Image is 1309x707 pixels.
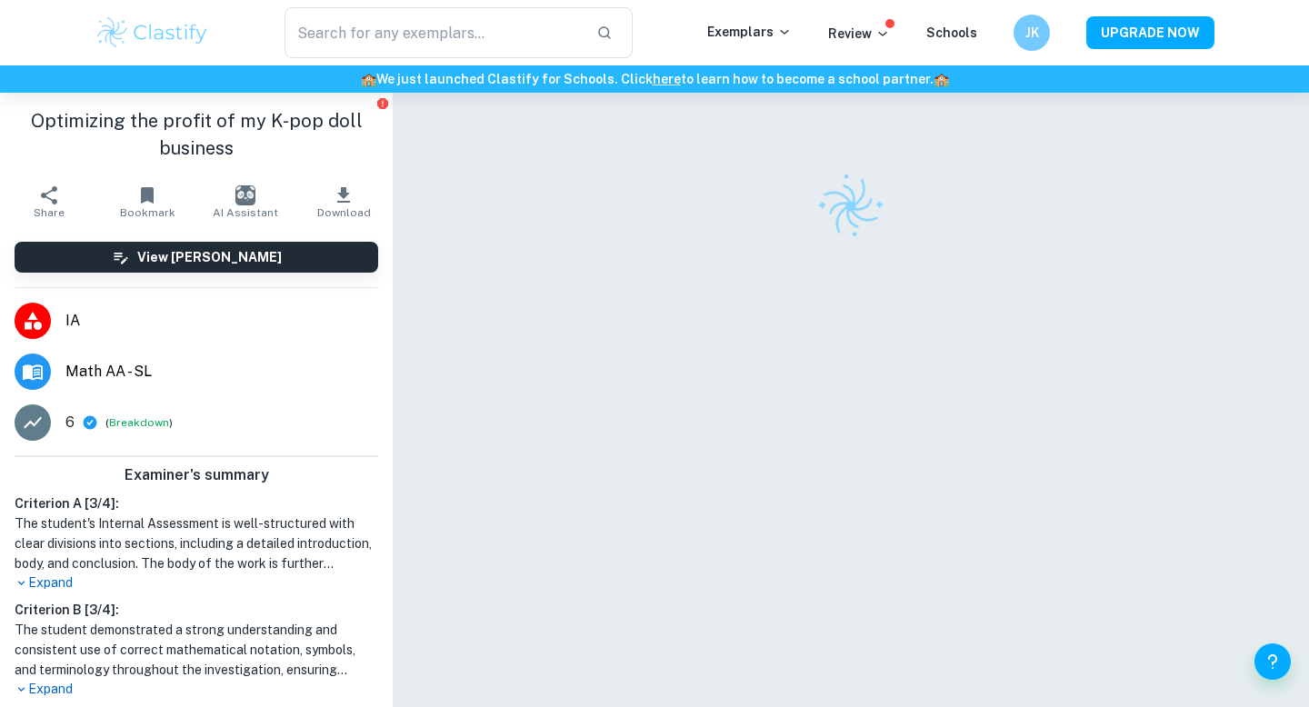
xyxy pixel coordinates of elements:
span: Share [34,206,65,219]
span: Math AA - SL [65,361,378,383]
button: AI Assistant [196,176,295,227]
span: Bookmark [120,206,175,219]
p: Expand [15,680,378,699]
span: ( ) [105,414,173,432]
h1: The student demonstrated a strong understanding and consistent use of correct mathematical notati... [15,620,378,680]
h6: Criterion A [ 3 / 4 ]: [15,493,378,513]
span: 🏫 [361,72,376,86]
h6: We just launched Clastify for Schools. Click to learn how to become a school partner. [4,69,1305,89]
input: Search for any exemplars... [285,7,582,58]
h6: View [PERSON_NAME] [137,247,282,267]
h6: Criterion B [ 3 / 4 ]: [15,600,378,620]
button: Bookmark [98,176,196,227]
button: Help and Feedback [1254,643,1291,680]
p: Expand [15,573,378,592]
button: Breakdown [109,414,169,431]
h1: Optimizing the profit of my K-pop doll business [15,107,378,162]
button: UPGRADE NOW [1086,16,1214,49]
a: Schools [926,25,977,40]
img: Clastify logo [806,162,896,252]
span: IA [65,310,378,332]
h1: The student's Internal Assessment is well-structured with clear divisions into sections, includin... [15,513,378,573]
p: Exemplars [707,22,792,42]
button: Report issue [375,96,389,110]
h6: Examiner's summary [7,464,385,486]
img: Clastify logo [95,15,210,51]
span: 🏫 [934,72,949,86]
a: here [653,72,681,86]
button: Download [295,176,393,227]
span: AI Assistant [213,206,278,219]
button: View [PERSON_NAME] [15,242,378,273]
span: Download [317,206,371,219]
h6: JK [1022,23,1043,43]
p: 6 [65,412,75,433]
p: Review [828,24,890,44]
img: AI Assistant [235,185,255,205]
button: JK [1014,15,1050,51]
